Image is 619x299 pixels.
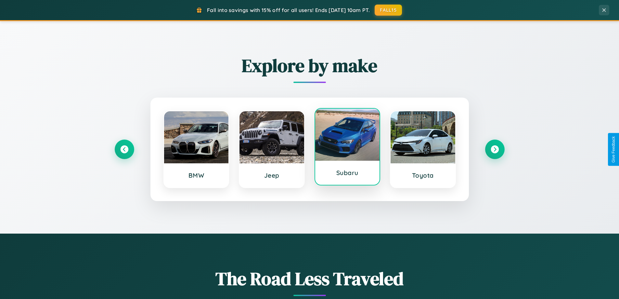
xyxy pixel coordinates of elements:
[115,266,505,291] h1: The Road Less Traveled
[397,171,449,179] h3: Toyota
[322,169,373,177] h3: Subaru
[115,53,505,78] h2: Explore by make
[207,7,370,13] span: Fall into savings with 15% off for all users! Ends [DATE] 10am PT.
[611,136,616,163] div: Give Feedback
[375,5,402,16] button: FALL15
[246,171,298,179] h3: Jeep
[171,171,222,179] h3: BMW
